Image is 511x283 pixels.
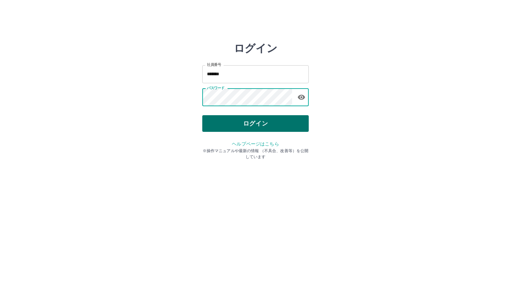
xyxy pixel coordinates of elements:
p: ※操作マニュアルや最新の情報 （不具合、改善等）を公開しています [202,148,309,160]
label: パスワード [207,86,225,91]
a: ヘルプページはこちら [232,141,279,146]
label: 社員番号 [207,62,221,67]
h2: ログイン [234,42,277,55]
button: ログイン [202,115,309,132]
